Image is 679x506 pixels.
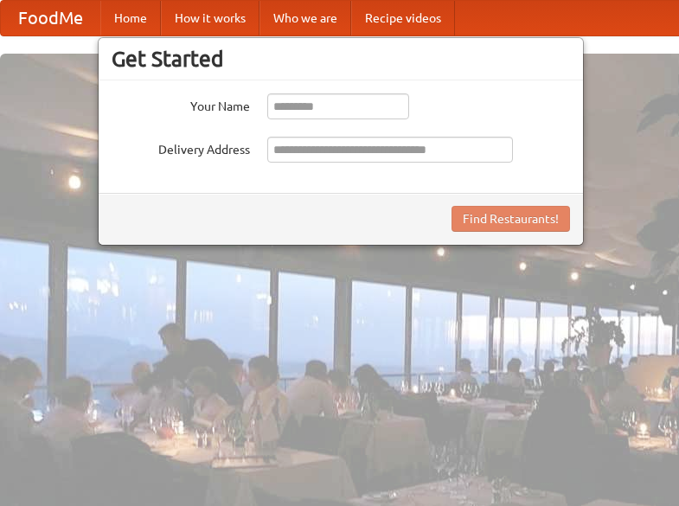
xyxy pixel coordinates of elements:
[452,206,570,232] button: Find Restaurants!
[351,1,455,35] a: Recipe videos
[1,1,100,35] a: FoodMe
[112,46,570,72] h3: Get Started
[112,137,250,158] label: Delivery Address
[100,1,161,35] a: Home
[259,1,351,35] a: Who we are
[112,93,250,115] label: Your Name
[161,1,259,35] a: How it works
